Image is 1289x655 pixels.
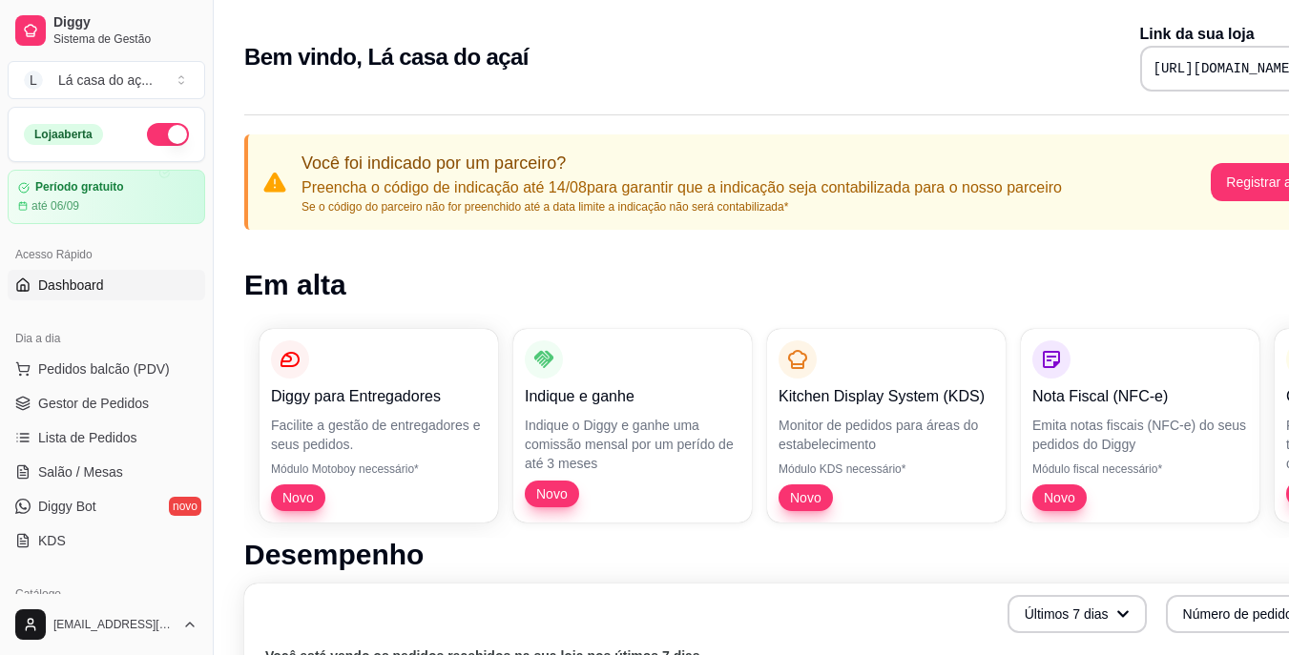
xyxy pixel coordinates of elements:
[38,428,137,447] span: Lista de Pedidos
[1032,416,1248,454] p: Emita notas fiscais (NFC-e) do seus pedidos do Diggy
[779,461,994,477] p: Módulo KDS necessário*
[8,8,205,53] a: DiggySistema de Gestão
[147,123,189,146] button: Alterar Status
[244,42,529,72] h2: Bem vindo, Lá casa do açaí
[8,323,205,354] div: Dia a dia
[38,531,66,550] span: KDS
[779,385,994,408] p: Kitchen Display System (KDS)
[38,497,96,516] span: Diggy Bot
[31,198,79,214] article: até 06/09
[38,276,104,295] span: Dashboard
[767,329,1006,522] button: Kitchen Display System (KDS)Monitor de pedidos para áreas do estabelecimentoMódulo KDS necessário...
[525,385,740,408] p: Indique e ganhe
[271,416,487,454] p: Facilite a gestão de entregadores e seus pedidos.
[1021,329,1259,522] button: Nota Fiscal (NFC-e)Emita notas fiscais (NFC-e) do seus pedidos do DiggyMódulo fiscal necessário*Novo
[8,270,205,300] a: Dashboard
[38,462,123,481] span: Salão / Mesas
[35,180,124,194] article: Período gratuito
[271,461,487,477] p: Módulo Motoboy necessário*
[58,71,153,90] div: Lá casa do aç ...
[38,359,170,379] span: Pedidos balcão (PDV)
[301,150,1062,176] p: Você foi indicado por um parceiro?
[8,170,205,224] a: Período gratuitoaté 06/09
[8,388,205,419] a: Gestor de Pedidos
[782,488,829,507] span: Novo
[38,394,149,413] span: Gestor de Pedidos
[24,71,43,90] span: L
[529,484,575,503] span: Novo
[8,491,205,522] a: Diggy Botnovo
[301,176,1062,199] p: Preencha o código de indicação até 14/08 para garantir que a indicação seja contabilizada para o ...
[8,602,205,647] button: [EMAIL_ADDRESS][DOMAIN_NAME]
[8,579,205,609] div: Catálogo
[8,457,205,487] a: Salão / Mesas
[1036,488,1083,507] span: Novo
[1008,595,1147,633] button: Últimos 7 dias
[301,199,1062,215] p: Se o código do parceiro não for preenchido até a data limite a indicação não será contabilizada*
[779,416,994,454] p: Monitor de pedidos para áreas do estabelecimento
[513,329,752,522] button: Indique e ganheIndique o Diggy e ganhe uma comissão mensal por um perído de até 3 mesesNovo
[8,354,205,384] button: Pedidos balcão (PDV)
[1032,385,1248,408] p: Nota Fiscal (NFC-e)
[53,617,175,632] span: [EMAIL_ADDRESS][DOMAIN_NAME]
[271,385,487,408] p: Diggy para Entregadores
[8,61,205,99] button: Select a team
[260,329,498,522] button: Diggy para EntregadoresFacilite a gestão de entregadores e seus pedidos.Módulo Motoboy necessário...
[1032,461,1248,477] p: Módulo fiscal necessário*
[8,239,205,270] div: Acesso Rápido
[275,488,322,507] span: Novo
[525,416,740,473] p: Indique o Diggy e ganhe uma comissão mensal por um perído de até 3 meses
[24,124,103,145] div: Loja aberta
[8,525,205,556] a: KDS
[53,14,198,31] span: Diggy
[8,422,205,453] a: Lista de Pedidos
[53,31,198,47] span: Sistema de Gestão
